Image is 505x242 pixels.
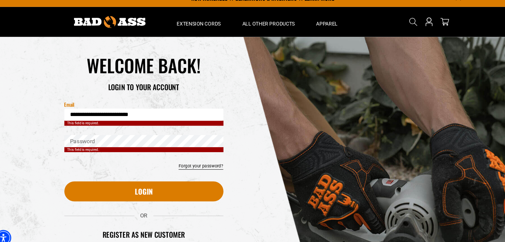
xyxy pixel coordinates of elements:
[387,25,398,35] summary: Search
[224,16,293,44] summary: All Other Products
[173,29,214,34] span: Extension Cords
[416,26,427,34] a: cart
[293,16,332,44] summary: Apparel
[68,223,216,232] h2: Register as new customer
[402,16,412,44] a: Open this option
[175,161,216,167] a: Forgot your password?
[133,207,151,213] span: OR
[68,60,216,81] h1: WELCOME BACK!
[68,146,216,151] div: This field is required.
[77,25,144,35] img: Bad Ass Extension Cords
[4,223,19,238] div: Accessibility Menu
[68,122,216,126] div: This field is required.
[68,178,216,197] button: Login
[234,29,283,34] span: All Other Products
[68,86,216,94] h3: LOGIN TO YOUR ACCOUNT
[302,29,322,34] span: Apparel
[163,16,224,44] summary: Extension Cords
